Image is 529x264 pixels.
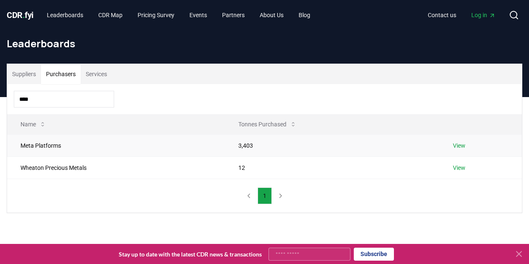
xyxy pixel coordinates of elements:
button: Suppliers [7,64,41,84]
a: About Us [253,8,290,23]
button: Name [14,116,53,133]
button: Purchasers [41,64,81,84]
span: Log in [471,11,496,19]
td: Wheaton Precious Metals [7,156,225,179]
a: View [453,141,465,150]
a: View [453,164,465,172]
button: 1 [258,187,272,204]
span: . [23,10,25,20]
a: Partners [215,8,251,23]
a: Blog [292,8,317,23]
a: CDR.fyi [7,9,33,21]
button: Services [81,64,112,84]
h1: Leaderboards [7,37,522,50]
nav: Main [40,8,317,23]
a: CDR Map [92,8,129,23]
a: Events [183,8,214,23]
span: CDR fyi [7,10,33,20]
td: 12 [225,156,440,179]
a: Log in [465,8,502,23]
button: Tonnes Purchased [232,116,303,133]
a: Leaderboards [40,8,90,23]
a: Contact us [421,8,463,23]
td: 3,403 [225,134,440,156]
a: Pricing Survey [131,8,181,23]
td: Meta Platforms [7,134,225,156]
nav: Main [421,8,502,23]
